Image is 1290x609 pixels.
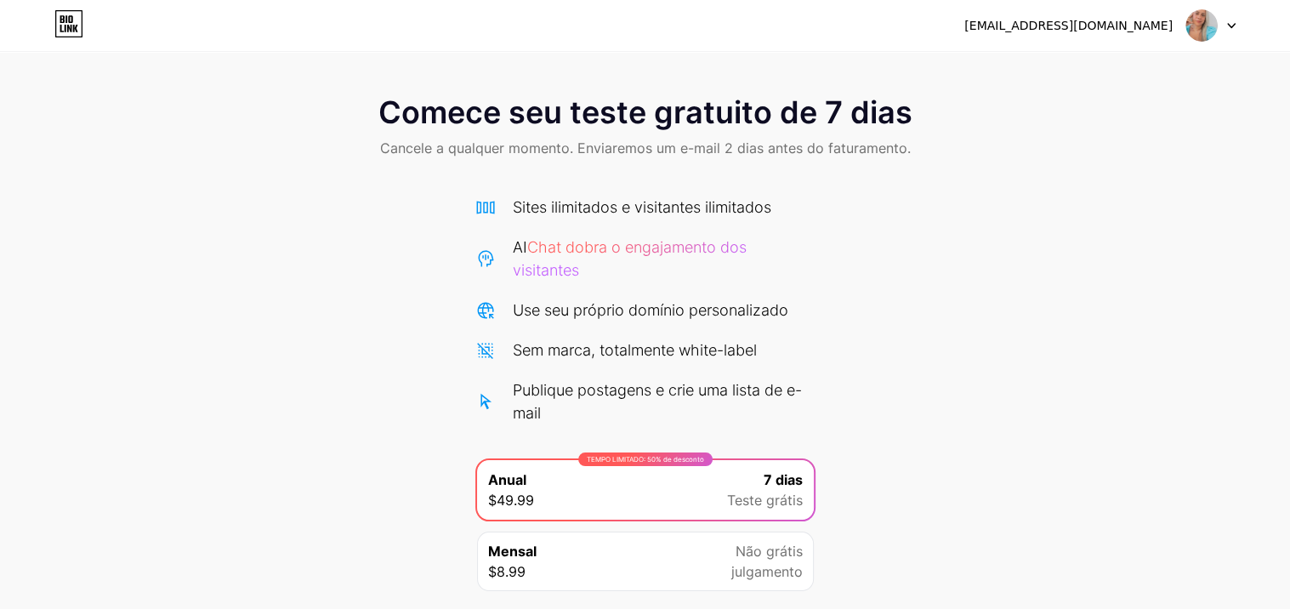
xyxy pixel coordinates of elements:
img: fiosfortesenaturais [1185,9,1218,42]
div: TEMPO LIMITADO: 50% de desconto [578,452,713,466]
span: Chat dobra o engajamento dos visitantes [513,238,747,279]
span: $49.99 [488,490,534,510]
span: Não grátis [736,541,803,561]
div: [EMAIL_ADDRESS][DOMAIN_NAME] [964,17,1173,35]
span: Comece seu teste gratuito de 7 dias [378,95,912,129]
span: Cancele a qualquer momento. Enviaremos um e-mail 2 dias antes do faturamento. [380,138,911,158]
div: AI [513,236,815,282]
span: $8.99 [488,561,526,582]
span: Anual [488,470,526,490]
div: Sites ilimitados e visitantes ilimitados [513,196,771,219]
span: julgamento [731,561,803,582]
div: Sem marca, totalmente white-label [513,339,757,361]
span: 7 dias [764,470,803,490]
span: Mensal [488,541,537,561]
div: Use seu próprio domínio personalizado [513,299,788,322]
span: Teste grátis [727,490,803,510]
div: Publique postagens e crie uma lista de e-mail [513,378,815,424]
